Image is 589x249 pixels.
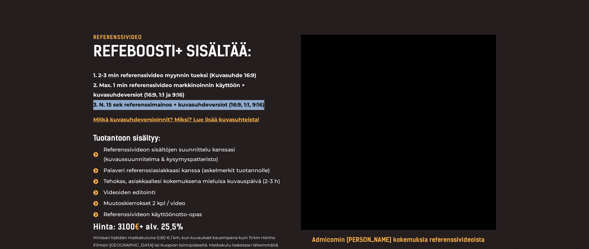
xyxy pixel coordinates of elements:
a: Mitkä kuvasuhdeversioinnit? Miksi? Lue lisää kuvasuhteista! [93,116,259,123]
h5: Admicomin [PERSON_NAME] kokemuksia referenssivideoista [301,236,496,243]
p: Referenssivideo [93,35,288,40]
span: Videoiden editointi [102,188,156,198]
strong: 1. 2-3 min referenssivideo myynnin tueksi (Kuvasuhde 16:9) 2. Max. 1 min referenssivideo markkino... [93,72,264,108]
h4: Tuotantoon sisältyy: [93,134,288,143]
span: Referenssivideon käyttöönotto-opas [102,210,202,220]
span: € [135,222,139,231]
div: Hinta: 3100 + alv. 25,5% [93,220,288,234]
span: Palaveri referenssiasiakkaasi kanssa (askelmerkit tuotannolle) [102,166,270,176]
h2: REFEBOOSTI+ SISÄLTÄÄ: [93,41,288,61]
span: Referenssivideon sisältöjen suunnittelu kanssasi (kuvaussuunnitelma & kysymyspatteristo) [102,145,288,164]
span: Muutoskierrokset 2 kpl / video [102,199,185,208]
iframe: vimeo-videosoitin [301,35,496,230]
span: Tehokas, asiakkaallesi kokemuksena mieluisa kuvauspäivä (2-3 h) [102,177,280,186]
